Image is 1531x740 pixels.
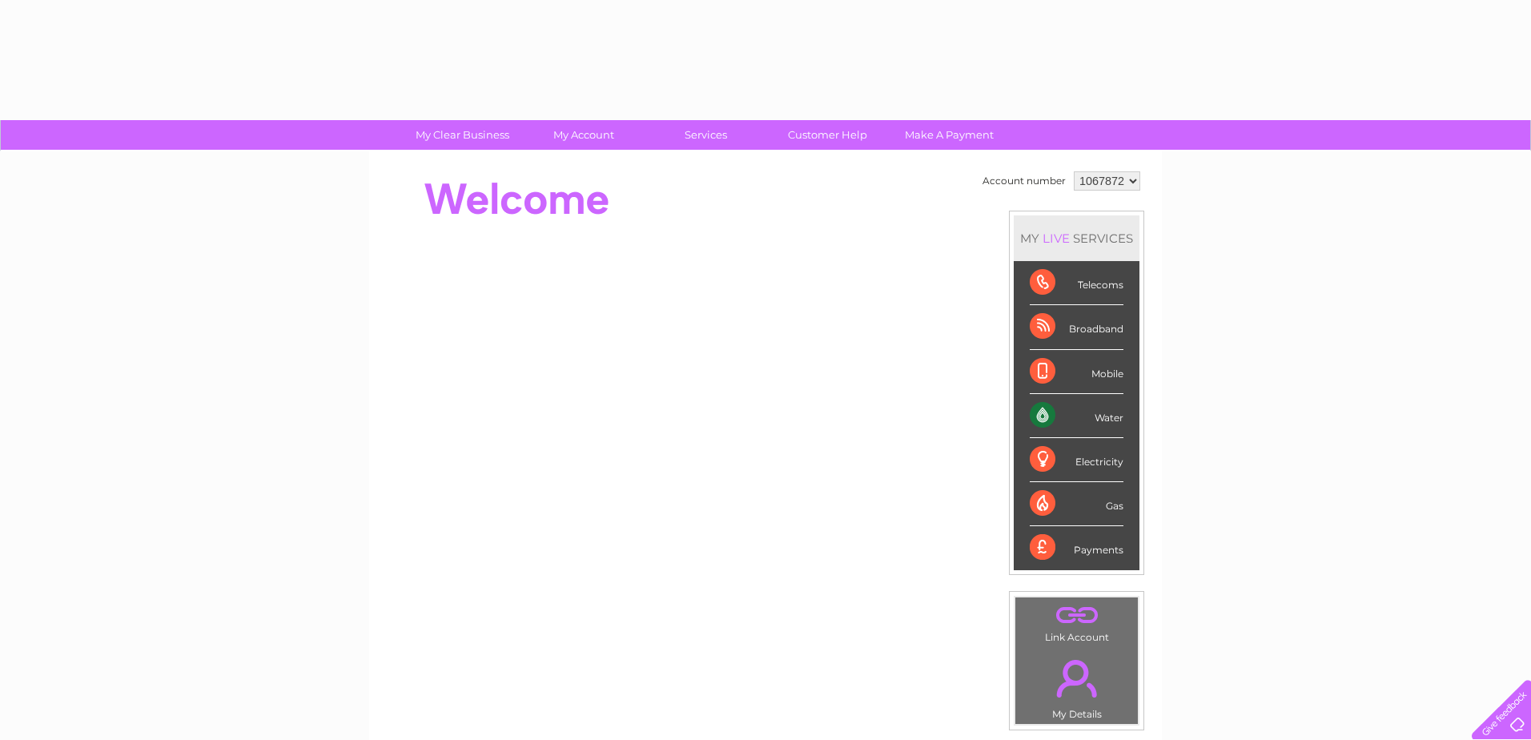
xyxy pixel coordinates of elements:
[1015,646,1139,725] td: My Details
[518,120,650,150] a: My Account
[1030,350,1123,394] div: Mobile
[1030,482,1123,526] div: Gas
[1030,394,1123,438] div: Water
[978,167,1070,195] td: Account number
[1014,215,1139,261] div: MY SERVICES
[1019,650,1134,706] a: .
[1030,261,1123,305] div: Telecoms
[640,120,772,150] a: Services
[1019,601,1134,629] a: .
[1030,526,1123,569] div: Payments
[883,120,1015,150] a: Make A Payment
[1030,305,1123,349] div: Broadband
[1015,597,1139,647] td: Link Account
[396,120,528,150] a: My Clear Business
[1039,231,1073,246] div: LIVE
[761,120,894,150] a: Customer Help
[1030,438,1123,482] div: Electricity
